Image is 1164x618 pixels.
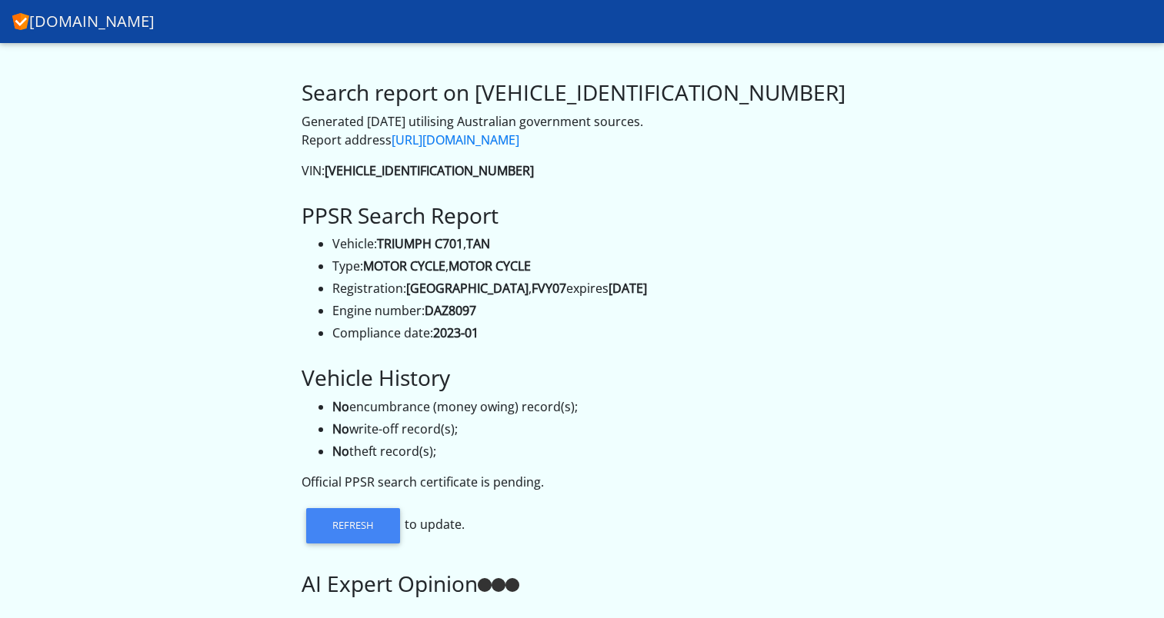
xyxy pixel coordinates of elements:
a: [DOMAIN_NAME] [12,6,155,37]
strong: [GEOGRAPHIC_DATA] [406,280,529,297]
strong: MOTOR CYCLE [363,257,445,274]
li: write-off record(s); [332,420,863,438]
li: Engine number: [332,301,863,320]
h3: AI Expert Opinion [302,571,863,597]
li: Vehicle: , [332,234,863,253]
li: Compliance date: [332,324,863,342]
strong: [VEHICLE_IDENTIFICATION_NUMBER] [325,162,534,179]
strong: 2023-01 [433,324,479,341]
strong: MOTOR CYCLE [449,257,531,274]
p: VIN: [302,161,863,180]
a: [URL][DOMAIN_NAME] [392,131,519,148]
strong: No [332,398,349,415]
li: theft record(s); [332,442,863,460]
p: Official PPSR search certificate is pending. [302,473,863,491]
strong: TRIUMPH C701 [377,235,463,252]
strong: DAZ8097 [425,302,476,319]
strong: FVY07 [532,280,566,297]
img: CarHistory.net.au logo [12,10,29,30]
strong: [DATE] [609,280,647,297]
strong: No [332,420,349,437]
strong: No [332,443,349,460]
p: to update. [302,503,863,548]
h3: PPSR Search Report [302,203,863,229]
strong: TAN [466,235,490,252]
li: encumbrance (money owing) record(s); [332,397,863,416]
h3: Search report on [VEHICLE_IDENTIFICATION_NUMBER] [302,80,863,106]
h3: Vehicle History [302,365,863,391]
li: Type: , [332,257,863,275]
a: Refresh [306,508,400,543]
p: Generated [DATE] utilising Australian government sources. Report address [302,112,863,149]
li: Registration: , expires [332,279,863,297]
